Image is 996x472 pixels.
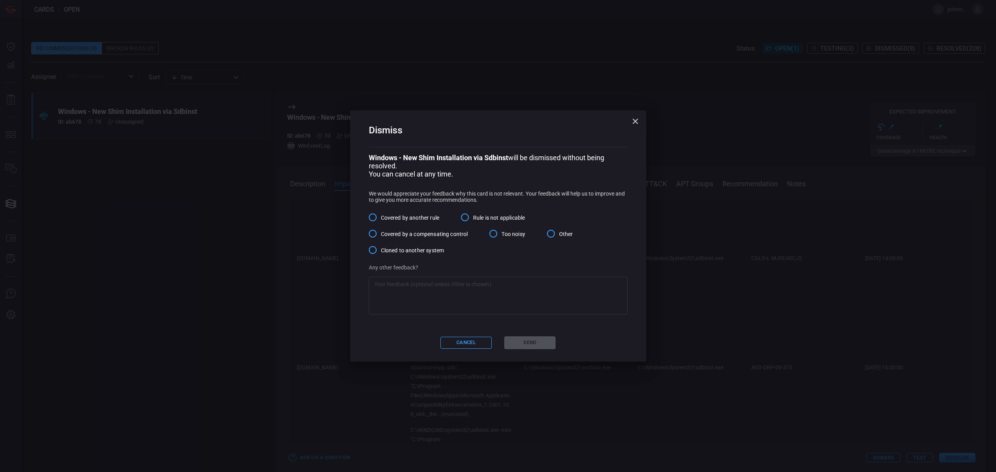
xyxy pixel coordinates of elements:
[381,214,439,222] span: Covered by another rule
[369,191,628,203] p: We would appreciate your feedback why this card is not relevant. Your feedback will help us to im...
[369,264,628,271] p: Any other feedback?
[381,230,468,238] span: Covered by a compensating control
[502,230,525,238] span: Too noisy
[369,123,628,147] h2: Dismiss
[381,246,444,255] span: Cloned to another system
[473,214,525,222] span: Rule is not applicable
[369,154,628,170] p: will be dismissed without being resolved.
[559,230,573,238] span: Other
[369,154,508,162] b: Windows - New Shim Installation via Sdbinst
[369,170,628,178] p: You can cancel at any time.
[440,337,492,349] button: Cancel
